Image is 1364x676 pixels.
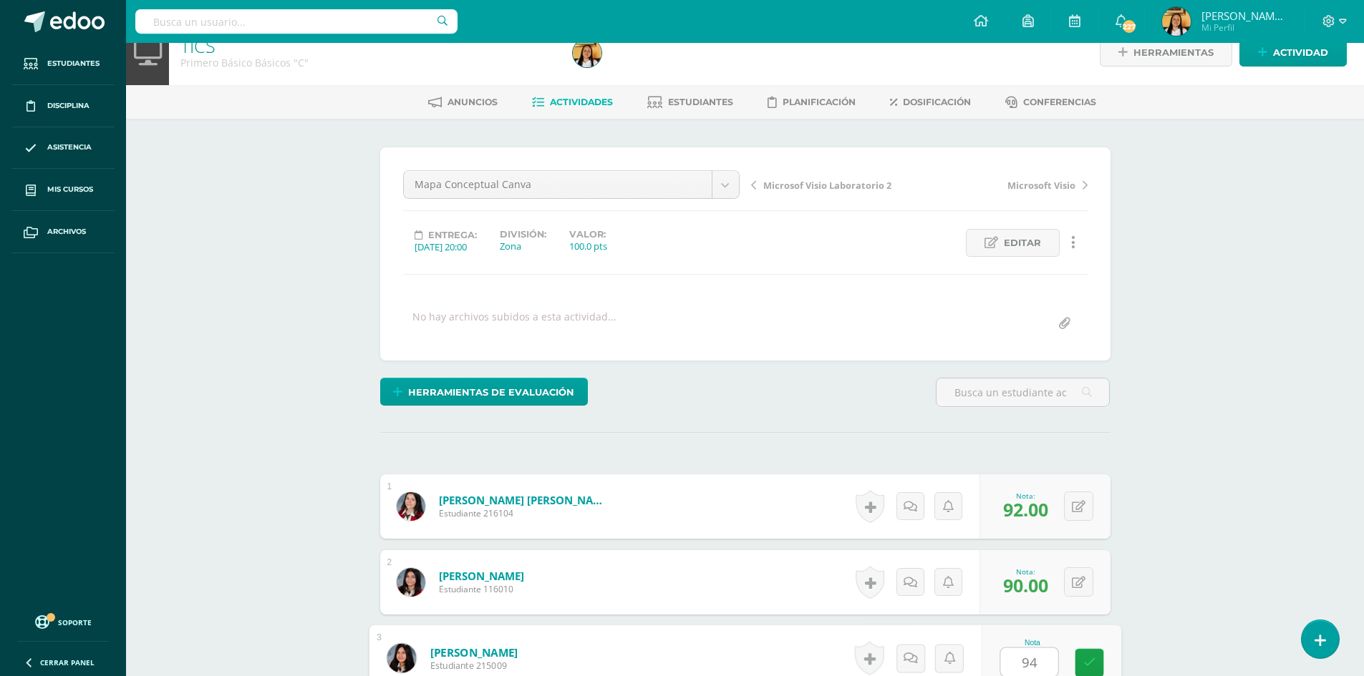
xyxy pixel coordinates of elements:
[768,91,856,114] a: Planificación
[11,169,115,211] a: Mis cursos
[1003,567,1048,577] div: Nota:
[573,39,601,67] img: c517f0cd6759b2ea1094bfa833b65fc4.png
[180,34,216,58] a: TICS
[1201,9,1287,23] span: [PERSON_NAME][US_STATE]
[532,91,613,114] a: Actividades
[58,617,92,627] span: Soporte
[751,177,919,192] a: Microsof Visio Laboratorio 2
[1023,97,1096,107] span: Conferencias
[11,43,115,85] a: Estudiantes
[500,240,546,253] div: Zona
[439,569,524,583] a: [PERSON_NAME]
[415,240,477,253] div: [DATE] 20:00
[397,492,425,521] img: 6e63f548a17819a8f7e4cd43010ba56b.png
[919,177,1088,192] a: Microsoft Visio
[569,229,607,240] label: Valor:
[439,493,611,507] a: [PERSON_NAME] [PERSON_NAME]
[763,179,891,192] span: Microsof Visio Laboratorio 2
[135,9,458,34] input: Busca un usuario...
[783,97,856,107] span: Planificación
[430,660,518,672] span: Estudiante 215009
[430,645,518,660] a: [PERSON_NAME]
[1007,179,1075,192] span: Microsoft Visio
[404,171,739,198] a: Mapa Conceptual Canva
[408,379,574,406] span: Herramientas de evaluación
[47,100,90,112] span: Disciplina
[500,229,546,240] label: División:
[428,91,498,114] a: Anuncios
[1003,497,1048,521] span: 92.00
[1100,39,1232,67] a: Herramientas
[569,240,607,253] div: 100.0 pts
[40,657,95,667] span: Cerrar panel
[1273,39,1328,66] span: Actividad
[1004,230,1041,256] span: Editar
[180,36,556,56] h1: TICS
[448,97,498,107] span: Anuncios
[47,226,86,237] span: Archivos
[903,97,971,107] span: Dosificación
[180,56,556,69] div: Primero Básico Básicos 'C'
[1121,19,1137,34] span: 227
[1133,39,1214,66] span: Herramientas
[1201,21,1287,34] span: Mi Perfil
[1239,39,1347,67] a: Actividad
[550,97,613,107] span: Actividades
[412,310,616,338] div: No hay archivos subidos a esta actividad...
[415,171,701,198] span: Mapa Conceptual Canva
[11,127,115,170] a: Asistencia
[668,97,733,107] span: Estudiantes
[397,568,425,597] img: 4ca1522ed7c87726375a3b30711db035.png
[1000,639,1065,647] div: Nota
[890,91,971,114] a: Dosificación
[1003,491,1048,501] div: Nota:
[647,91,733,114] a: Estudiantes
[1162,7,1191,36] img: c517f0cd6759b2ea1094bfa833b65fc4.png
[428,230,477,240] span: Entrega:
[387,643,416,672] img: 51dcc73665ad43212275ab38c2c5dee3.png
[17,612,109,631] a: Soporte
[380,378,588,406] a: Herramientas de evaluación
[439,507,611,519] span: Estudiante 216104
[11,211,115,253] a: Archivos
[47,184,93,195] span: Mis cursos
[47,142,92,153] span: Asistencia
[47,58,100,69] span: Estudiantes
[1005,91,1096,114] a: Conferencias
[1003,573,1048,597] span: 90.00
[11,85,115,127] a: Disciplina
[439,583,524,595] span: Estudiante 116010
[937,378,1109,406] input: Busca un estudiante aquí...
